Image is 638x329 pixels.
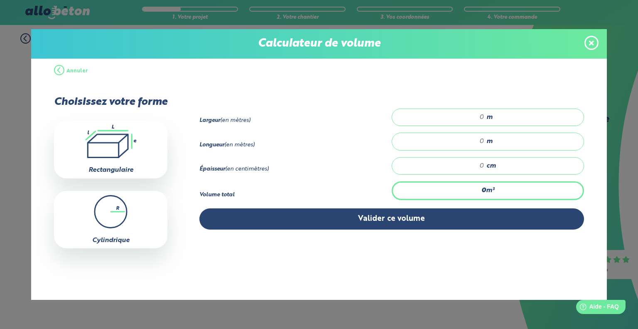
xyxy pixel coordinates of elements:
p: Calculateur de volume [39,37,599,50]
strong: Largeur [199,118,220,123]
button: Annuler [54,59,88,84]
label: Rectangulaire [88,167,133,173]
span: m [486,138,493,145]
span: cm [486,162,496,170]
span: m [486,114,493,121]
div: (en mètres) [199,142,392,148]
strong: Épaisseur [199,166,225,172]
p: Choisissez votre forme [54,96,167,108]
label: Cylindrique [92,237,130,244]
strong: Volume total [199,192,235,198]
iframe: Help widget launcher [564,297,629,320]
button: Valider ce volume [199,208,584,230]
strong: 0 [481,187,486,194]
input: 0 [400,113,484,121]
input: 0 [400,137,484,146]
div: m³ [392,181,584,200]
input: 0 [400,162,484,170]
strong: Longueur [199,142,224,148]
div: (en centimètres) [199,166,392,173]
div: (en mètres) [199,117,392,124]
